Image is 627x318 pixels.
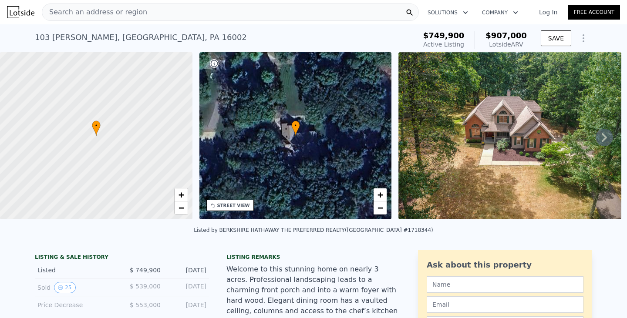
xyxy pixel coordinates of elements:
[42,7,147,17] span: Search an address or region
[378,189,383,200] span: +
[485,40,527,49] div: Lotside ARV
[178,189,184,200] span: +
[291,121,300,136] div: •
[130,283,161,290] span: $ 539,000
[168,266,206,274] div: [DATE]
[378,202,383,213] span: −
[398,52,621,219] img: Sale: 167592262 Parcel: 87564511
[35,254,209,262] div: LISTING & SALE HISTORY
[194,227,433,233] div: Listed by BERKSHIRE HATHAWAY THE PREFERRED REALTY ([GEOGRAPHIC_DATA] #1718344)
[529,8,568,17] a: Log In
[475,5,525,20] button: Company
[541,30,571,46] button: SAVE
[485,31,527,40] span: $907,000
[37,266,115,274] div: Listed
[130,267,161,274] span: $ 749,900
[54,282,75,293] button: View historical data
[168,282,206,293] div: [DATE]
[7,6,34,18] img: Lotside
[217,202,250,209] div: STREET VIEW
[423,31,465,40] span: $749,900
[427,276,583,293] input: Name
[175,201,188,214] a: Zoom out
[374,201,387,214] a: Zoom out
[421,5,475,20] button: Solutions
[427,259,583,271] div: Ask about this property
[226,254,401,261] div: Listing remarks
[175,188,188,201] a: Zoom in
[35,31,247,44] div: 103 [PERSON_NAME] , [GEOGRAPHIC_DATA] , PA 16002
[92,122,101,130] span: •
[291,122,300,130] span: •
[427,296,583,313] input: Email
[568,5,620,20] a: Free Account
[37,301,115,309] div: Price Decrease
[423,41,464,48] span: Active Listing
[168,301,206,309] div: [DATE]
[37,282,115,293] div: Sold
[92,121,101,136] div: •
[374,188,387,201] a: Zoom in
[130,301,161,308] span: $ 553,000
[178,202,184,213] span: −
[575,30,592,47] button: Show Options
